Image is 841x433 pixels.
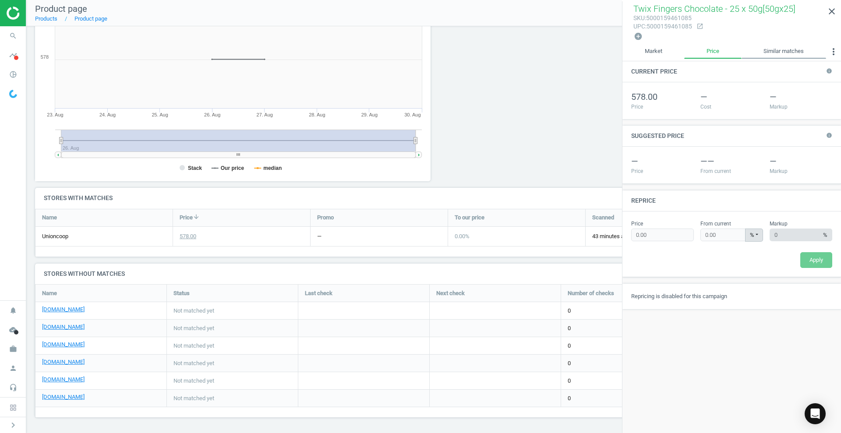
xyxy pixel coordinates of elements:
span: Number of checks [568,289,614,297]
img: wGWNvw8QSZomAAAAABJRU5ErkJggg== [9,90,17,98]
h4: Reprice [622,190,841,211]
i: open_in_new [696,23,703,30]
span: 0 [568,377,571,385]
a: [DOMAIN_NAME] [42,393,85,401]
button: add_circle [633,32,643,42]
i: info [826,67,832,74]
span: Price [180,214,193,222]
a: [DOMAIN_NAME] [42,306,85,313]
tspan: 28. Aug [309,112,325,117]
i: headset_mic [5,379,21,396]
span: 0 [568,359,571,367]
span: Scanned [592,214,614,222]
button: Apply [800,252,832,268]
tspan: median [263,165,282,171]
div: — [317,232,322,240]
i: notifications [5,302,21,319]
div: Cost [700,103,763,111]
a: [DOMAIN_NAME] [42,323,85,331]
a: Price [684,44,741,59]
div: Repricing is disabled for this campaign [622,284,841,309]
h4: Current price [622,61,686,82]
a: [DOMAIN_NAME] [42,358,85,366]
div: 578.00 [631,91,694,103]
tspan: 29. Aug [361,112,378,117]
i: more_vert [828,46,839,57]
div: — [700,91,763,103]
h4: Stores without matches [35,264,832,284]
i: arrow_downward [193,213,200,220]
tspan: 30. Aug [404,112,420,117]
div: Markup [770,103,832,111]
span: Next check [436,289,465,297]
label: Markup [770,220,832,228]
i: close [827,6,837,17]
span: Name [42,214,57,222]
tspan: 23. Aug [47,112,63,117]
a: open_in_new [692,23,703,31]
span: 0 [568,307,571,315]
button: more_vert [826,44,841,62]
span: 0 [568,324,571,332]
span: Product page [35,4,87,14]
span: Not matched yet [173,359,214,367]
span: Not matched yet [173,324,214,332]
i: person [5,360,21,377]
div: Price [631,103,694,111]
span: 0 [568,394,571,402]
label: Price [631,220,694,228]
i: work [5,341,21,357]
tspan: 27. Aug [257,112,273,117]
i: cloud_done [5,321,21,338]
span: sku [633,14,645,21]
tspan: Stack [188,165,202,171]
span: Promo [317,214,334,222]
div: 578.00 [180,232,196,240]
button: chevron_right [2,419,24,431]
span: 0 [568,342,571,350]
span: 0.00 % [455,233,470,239]
i: add_circle [634,32,643,41]
i: pie_chart_outlined [5,66,21,83]
label: From current [700,220,763,228]
tspan: 26. Aug [204,112,220,117]
span: Not matched yet [173,307,214,315]
div: : 5000159461085 [633,14,692,22]
span: Twix Fingers Chocolate - 25 x 50g[50gx25] [633,4,795,14]
div: Markup [770,168,832,175]
h4: Stores with matches [35,188,832,208]
span: upc [633,23,645,30]
i: chevron_right [8,420,18,430]
span: Name [42,289,57,297]
tspan: 25. Aug [152,112,168,117]
a: Product page [74,15,107,22]
a: Market [622,44,684,59]
div: From current [700,168,763,175]
a: [DOMAIN_NAME] [42,341,85,349]
span: Unioncoop [42,232,68,240]
div: : 5000159461085 [633,22,692,31]
div: — [631,155,694,168]
div: Price [631,168,694,175]
tspan: Our price [221,165,244,171]
span: Not matched yet [173,377,214,385]
text: 578 [41,54,49,60]
a: [DOMAIN_NAME] [42,376,85,384]
h4: Suggested price [622,126,693,146]
a: Similar matches [742,44,826,59]
span: Last check [305,289,332,297]
span: 43 minutes ago [592,232,717,240]
div: — [770,155,832,168]
tspan: 24. Aug [99,112,116,117]
div: — [770,91,832,103]
span: To our price [455,214,484,222]
div: Open Intercom Messenger [805,403,826,424]
span: Not matched yet [173,342,214,350]
i: timeline [5,47,21,63]
span: Status [173,289,190,297]
span: Not matched yet [173,394,214,402]
i: info [826,132,832,138]
img: ajHJNr6hYgQAAAAASUVORK5CYII= [7,7,69,20]
button: % [745,229,763,242]
span: % [818,229,832,242]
